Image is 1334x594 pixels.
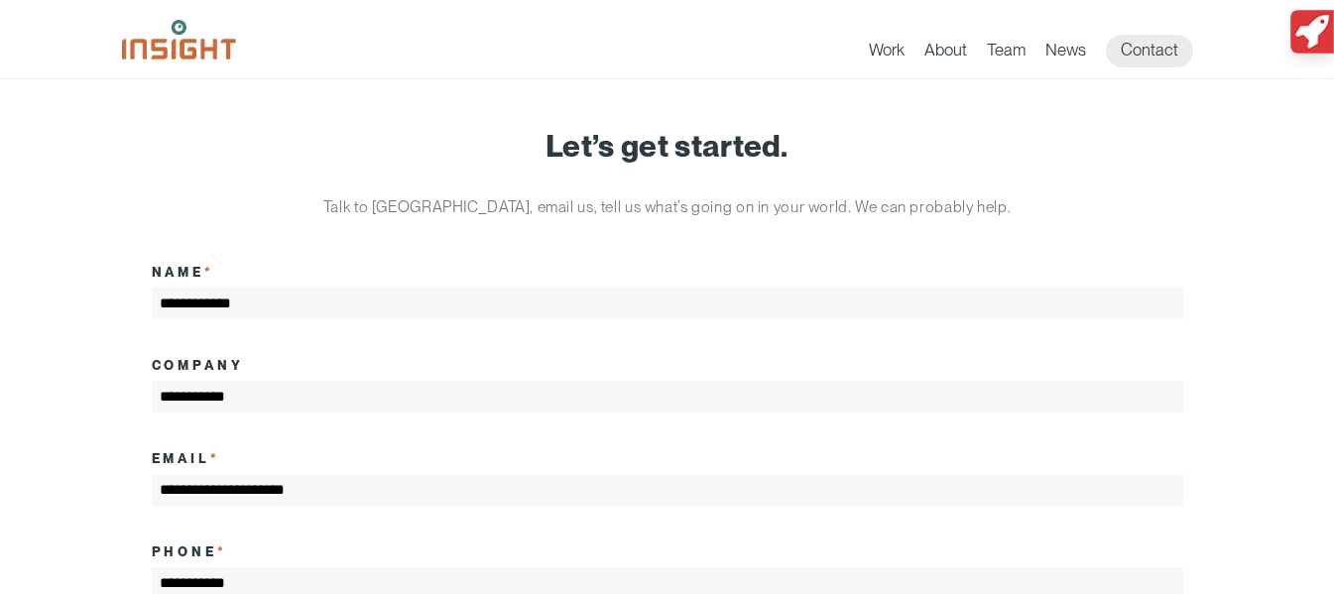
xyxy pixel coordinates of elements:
[1106,35,1193,67] a: Contact
[152,129,1183,163] h1: Let’s get started.
[152,543,228,559] label: Phone
[869,40,905,67] a: Work
[152,357,245,373] label: Company
[152,264,215,280] label: Name
[987,40,1026,67] a: Team
[122,20,236,59] img: Insight Marketing Design
[1045,40,1086,67] a: News
[924,40,967,67] a: About
[869,35,1213,67] nav: primary navigation menu
[296,192,1039,222] p: Talk to [GEOGRAPHIC_DATA], email us, tell us what’s going on in your world. We can probably help.
[152,450,221,466] label: Email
